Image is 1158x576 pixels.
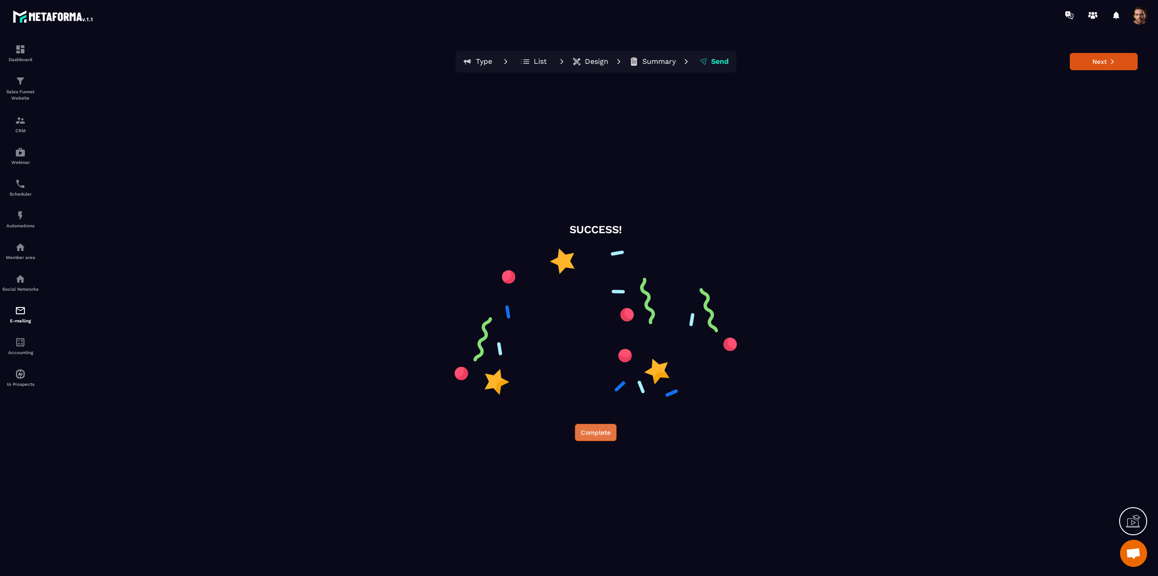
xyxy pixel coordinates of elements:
img: automations [15,242,26,253]
p: SUCCESS! [570,222,622,237]
p: Scheduler [2,192,38,197]
a: automationsautomationsAutomations [2,203,38,235]
p: Accounting [2,350,38,355]
button: Next [1070,53,1138,70]
p: Sales Funnel Website [2,89,38,101]
button: Type [457,53,498,71]
button: Complete [575,424,617,441]
button: Design [570,53,611,71]
a: schedulerschedulerScheduler [2,172,38,203]
p: Member area [2,255,38,260]
a: automationsautomationsMember area [2,235,38,267]
button: Send [694,53,735,71]
img: automations [15,369,26,379]
p: CRM [2,128,38,133]
img: accountant [15,337,26,348]
p: Automations [2,223,38,228]
img: scheduler [15,178,26,189]
a: formationformationCRM [2,108,38,140]
p: Summary [642,57,676,66]
a: accountantaccountantAccounting [2,330,38,362]
p: Social Networks [2,287,38,292]
button: List [513,53,554,71]
img: automations [15,147,26,158]
img: social-network [15,274,26,284]
a: automationsautomationsWebinar [2,140,38,172]
a: social-networksocial-networkSocial Networks [2,267,38,298]
div: Mở cuộc trò chuyện [1120,540,1147,567]
img: formation [15,76,26,86]
img: automations [15,210,26,221]
img: formation [15,44,26,55]
img: formation [15,115,26,126]
p: Webinar [2,160,38,165]
a: emailemailE-mailing [2,298,38,330]
a: formationformationSales Funnel Website [2,69,38,108]
p: IA Prospects [2,382,38,387]
img: logo [13,8,94,24]
p: E-mailing [2,318,38,323]
p: Send [711,57,729,66]
img: email [15,305,26,316]
p: Dashboard [2,57,38,62]
button: Summary [626,53,679,71]
p: Design [585,57,608,66]
p: List [534,57,547,66]
a: formationformationDashboard [2,37,38,69]
p: Type [476,57,492,66]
